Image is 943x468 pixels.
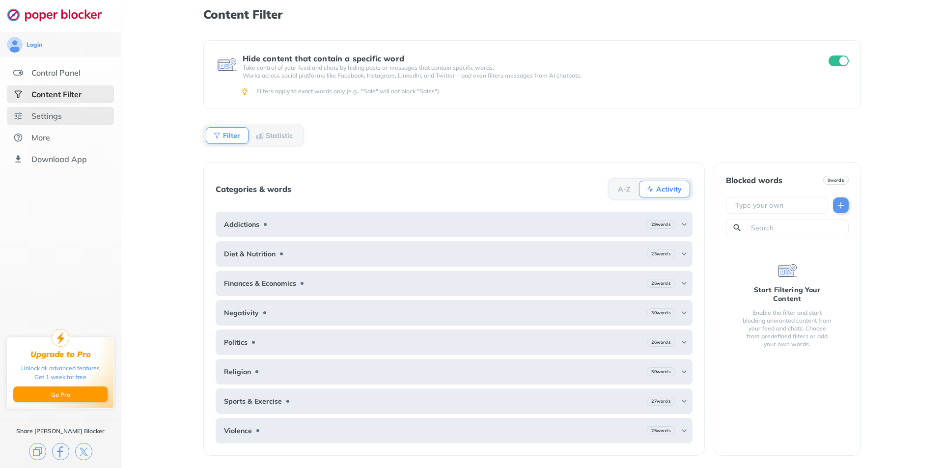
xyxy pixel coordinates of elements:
input: Search [750,223,844,233]
div: Share [PERSON_NAME] Blocker [16,427,105,435]
div: Login [27,41,42,49]
b: 26 words [651,339,670,346]
img: settings.svg [13,111,23,121]
div: Start Filtering Your Content [742,285,833,303]
b: 29 words [651,221,670,228]
img: social-selected.svg [13,89,23,99]
b: 23 words [651,250,670,257]
div: Upgrade to Pro [30,350,91,359]
b: 25 words [651,427,670,434]
img: facebook.svg [52,443,69,460]
div: Settings [31,111,62,121]
b: Politics [224,338,248,346]
img: avatar.svg [7,37,23,53]
b: Violence [224,427,252,435]
img: Statistic [256,132,264,139]
div: Enable the filter and start blocking unwanted content from your feed and chats. Choose from prede... [742,309,833,348]
img: about.svg [13,133,23,142]
img: Activity [646,185,654,193]
div: More [31,133,50,142]
b: Negativity [224,309,259,317]
b: Addictions [224,220,259,228]
h1: Content Filter [203,8,860,21]
div: Filters apply to exact words only (e.g., "Sale" will not block "Sales"). [256,87,847,95]
b: Finances & Economics [224,279,296,287]
b: Activity [656,186,682,192]
p: Take control of your feed and chats by hiding posts or messages that contain specific words. [243,64,810,72]
b: 30 words [651,368,670,375]
b: Religion [224,368,251,376]
div: Download App [31,154,87,164]
div: Blocked words [726,176,782,185]
input: Type your own [734,200,825,210]
b: 25 words [651,280,670,287]
div: Content Filter [31,89,82,99]
img: features.svg [13,68,23,78]
img: copy.svg [29,443,46,460]
b: 0 words [828,177,844,184]
img: x.svg [75,443,92,460]
b: A-Z [618,186,631,192]
b: 30 words [651,309,670,316]
div: Unlock all advanced features [21,364,100,373]
img: download-app.svg [13,154,23,164]
p: Works across social platforms like Facebook, Instagram, LinkedIn, and Twitter – and even filters ... [243,72,810,80]
b: Sports & Exercise [224,397,282,405]
div: Control Panel [31,68,81,78]
b: Statistic [266,133,293,138]
div: Get 1 week for free [34,373,86,382]
button: Go Pro [13,386,108,402]
div: Categories & words [216,185,291,193]
div: Hide content that contain a specific word [243,54,810,63]
b: Filter [223,133,240,138]
img: upgrade-to-pro.svg [52,329,69,347]
img: logo-webpage.svg [7,8,112,22]
b: Diet & Nutrition [224,250,276,258]
img: Filter [213,132,221,139]
b: 27 words [651,398,670,405]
